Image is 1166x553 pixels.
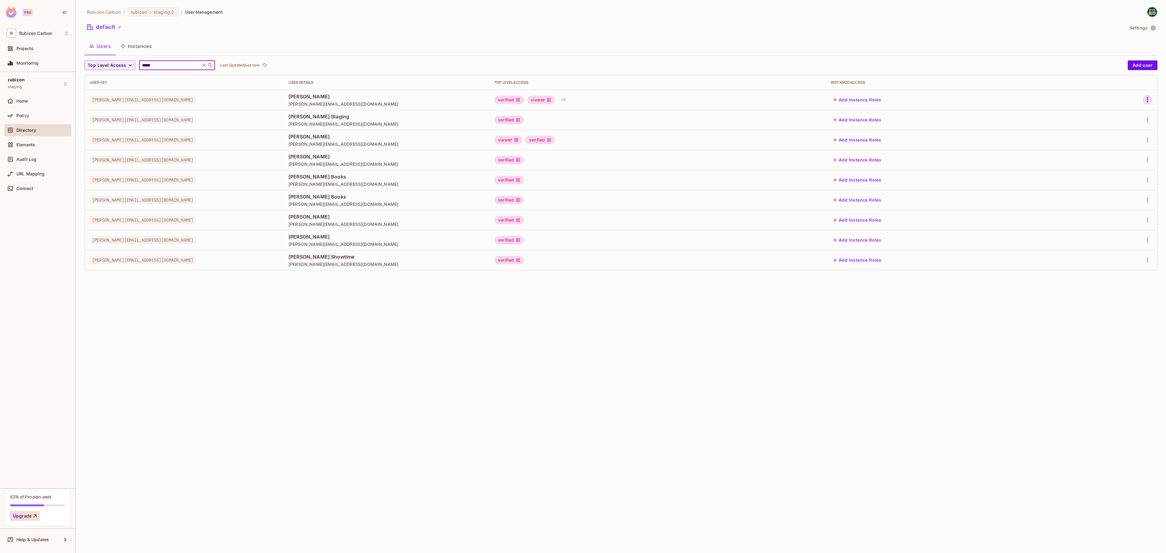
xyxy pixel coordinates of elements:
button: Add Instance Roles [831,215,884,225]
span: [PERSON_NAME] [288,213,485,220]
img: Keith Hudson [1147,7,1157,17]
button: Add Instance Roles [831,95,884,105]
span: [PERSON_NAME][EMAIL_ADDRESS][DOMAIN_NAME] [288,161,485,167]
div: verified [525,136,555,144]
span: [PERSON_NAME] [288,233,485,240]
button: Add Instance Roles [831,135,884,145]
div: verified [494,256,524,264]
button: Instances [116,39,157,54]
span: refresh [262,62,267,68]
span: staging [154,9,170,15]
span: [PERSON_NAME] [288,93,485,100]
span: [PERSON_NAME][EMAIL_ADDRESS][DOMAIN_NAME] [90,136,196,144]
button: Add Instance Roles [831,235,884,245]
span: [PERSON_NAME] Books [288,193,485,200]
span: [PERSON_NAME][EMAIL_ADDRESS][DOMAIN_NAME] [288,101,485,107]
span: [PERSON_NAME][EMAIL_ADDRESS][DOMAIN_NAME] [288,121,485,127]
span: Home [16,99,28,103]
img: SReyMgAAAABJRU5ErkJggg== [6,7,17,18]
span: Connect [16,186,33,191]
span: [PERSON_NAME] Showtime [288,253,485,260]
span: [PERSON_NAME][EMAIL_ADDRESS][DOMAIN_NAME] [90,256,196,264]
li: / [123,9,125,15]
button: Upgrade [10,511,40,521]
p: Last Updated just now [220,63,260,68]
span: [PERSON_NAME][EMAIL_ADDRESS][DOMAIN_NAME] [288,201,485,207]
div: verified [494,156,524,164]
span: [PERSON_NAME][EMAIL_ADDRESS][DOMAIN_NAME] [90,96,196,104]
div: verified [494,116,524,124]
div: verified [494,236,524,244]
span: Policy [16,113,29,118]
button: refresh [261,62,268,69]
button: Top Level Access [84,60,135,70]
span: [PERSON_NAME][EMAIL_ADDRESS][DOMAIN_NAME] [90,116,196,124]
span: [PERSON_NAME][EMAIL_ADDRESS][DOMAIN_NAME] [90,176,196,184]
span: Click to refresh data [260,62,268,69]
span: [PERSON_NAME][EMAIL_ADDRESS][DOMAIN_NAME] [90,236,196,244]
li: / [181,9,182,15]
button: Add Instance Roles [831,115,884,125]
span: rubicon [8,77,25,82]
div: Instance Access [831,80,1074,85]
span: URL Mapping [16,171,45,176]
span: Audit Log [16,157,36,162]
span: Help & Updates [16,537,49,542]
button: Users [84,39,116,54]
span: R [7,29,16,38]
span: [PERSON_NAME][EMAIL_ADDRESS][DOMAIN_NAME] [288,141,485,147]
div: Top Level Access [494,80,821,85]
div: verified [494,196,524,204]
span: Top Level Access [88,62,126,69]
button: Add Instance Roles [831,155,884,165]
span: [PERSON_NAME] [288,153,485,160]
div: viewer [494,136,522,144]
button: Settings [1127,23,1157,33]
span: Workspace: Rubicon Carbon [19,31,52,36]
span: [PERSON_NAME][EMAIL_ADDRESS][DOMAIN_NAME] [288,241,485,247]
div: Pro [23,9,33,16]
span: [PERSON_NAME][EMAIL_ADDRESS][DOMAIN_NAME] [288,261,485,267]
div: verified [494,176,524,184]
span: [PERSON_NAME] Books [288,173,485,180]
span: Elements [16,142,35,147]
button: Add Instance Roles [831,255,884,265]
span: [PERSON_NAME] Staging [288,113,485,120]
button: Add user [1128,60,1157,70]
span: Monitoring [16,61,39,66]
span: [PERSON_NAME][EMAIL_ADDRESS][DOMAIN_NAME] [90,196,196,204]
button: Add Instance Roles [831,195,884,205]
div: verified [494,96,524,104]
span: [PERSON_NAME][EMAIL_ADDRESS][DOMAIN_NAME] [90,156,196,164]
button: Add Instance Roles [831,175,884,185]
span: [PERSON_NAME][EMAIL_ADDRESS][DOMAIN_NAME] [288,181,485,187]
div: verified [494,216,524,224]
span: Projects [16,46,33,51]
span: staging [8,84,22,89]
span: [PERSON_NAME][EMAIL_ADDRESS][DOMAIN_NAME] [288,221,485,227]
span: [PERSON_NAME] [288,133,485,140]
div: 62% of Pro plan used [10,494,51,500]
span: [PERSON_NAME][EMAIL_ADDRESS][DOMAIN_NAME] [90,216,196,224]
button: default [84,22,124,32]
div: User Key [90,80,279,85]
div: + 2 [558,95,568,105]
span: Directory [16,128,36,133]
span: : [149,10,152,15]
span: the active workspace [87,9,121,15]
div: User Details [288,80,485,85]
span: rubicon [131,9,147,15]
div: viewer [527,96,555,104]
span: User Management [185,9,223,15]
